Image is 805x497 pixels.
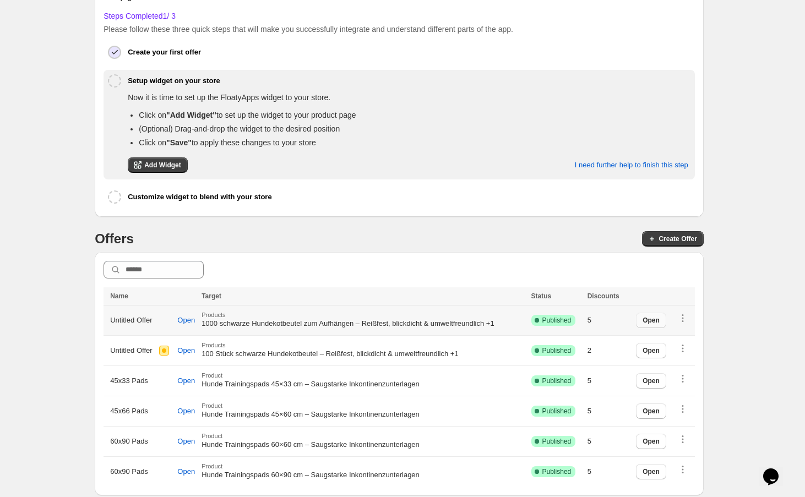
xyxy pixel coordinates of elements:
[636,403,666,419] button: Open
[198,287,527,305] th: Target
[110,436,148,447] span: 60x90 Pads
[202,372,524,379] span: Product
[177,346,195,355] span: Open
[542,346,572,355] span: Published
[128,70,690,92] button: Setup widget on your store
[128,47,201,58] h6: Create your first offer
[177,316,195,325] span: Open
[166,138,192,147] strong: "Save"
[144,161,181,170] span: Add Widget
[636,464,666,479] button: Open
[128,186,690,208] button: Customize widget to blend with your store
[202,433,524,439] span: Product
[171,311,202,330] button: Open
[584,457,627,487] td: 5
[528,287,584,305] th: Status
[643,316,660,325] span: Open
[584,287,627,305] th: Discounts
[584,427,627,457] td: 5
[166,111,216,119] strong: "Add Widget"
[110,345,152,356] span: Untitled Offer
[202,380,420,388] span: Hunde Trainingspads 45×33 cm – Saugstarke Inkontinenzunterlagen
[643,467,660,476] span: Open
[636,313,666,328] button: Open
[177,467,195,476] span: Open
[575,161,688,170] span: I need further help to finish this step
[128,192,271,203] h6: Customize widget to blend with your store
[171,432,202,451] button: Open
[542,376,572,385] span: Published
[636,373,666,389] button: Open
[95,230,134,248] h4: Offers
[110,406,148,417] span: 45x66 Pads
[171,341,202,360] button: Open
[636,343,666,358] button: Open
[643,346,660,355] span: Open
[202,463,524,469] span: Product
[110,375,148,386] span: 45x33 Pads
[202,402,524,409] span: Product
[584,366,627,396] td: 5
[542,467,572,476] span: Published
[636,434,666,449] button: Open
[542,407,572,416] span: Published
[759,453,794,486] iframe: chat widget
[171,372,202,390] button: Open
[542,437,572,446] span: Published
[202,342,524,348] span: Products
[177,376,195,385] span: Open
[584,305,627,336] td: 5
[177,407,195,416] span: Open
[202,471,420,479] span: Hunde Trainingspads 60×90 cm – Saugstarke Inkontinenzunterlagen
[568,154,695,177] button: I need further help to finish this step
[202,410,420,418] span: Hunde Trainingspads 45×60 cm – Saugstarke Inkontinenzunterlagen
[139,124,340,133] span: (Optional) Drag-and-drop the widget to the desired position
[110,466,148,477] span: 60x90 Pads
[202,319,494,327] span: 1000 schwarze Hundekotbeutel zum Aufhängen – Reißfest, blickdicht & umweltfreundlich +1
[128,41,690,63] button: Create your first offer
[542,316,572,325] span: Published
[202,349,458,358] span: 100 Stück schwarze Hundekotbeutel – Reißfest, blickdicht & umweltfreundlich +1
[177,437,195,446] span: Open
[643,376,660,385] span: Open
[171,462,202,481] button: Open
[139,111,356,119] span: Click on to set up the widget to your product page
[643,407,660,416] span: Open
[139,138,316,147] span: Click on to apply these changes to your store
[104,10,695,21] h6: Steps Completed 1 / 3
[104,24,695,35] p: Please follow these three quick steps that will make you successfully integrate and understand di...
[128,157,188,173] a: Add Widget
[202,312,524,318] span: Products
[642,231,703,247] button: Create Offer
[104,287,198,305] th: Name
[202,440,420,449] span: Hunde Trainingspads 60×60 cm – Saugstarke Inkontinenzunterlagen
[171,402,202,420] button: Open
[128,92,688,103] p: Now it is time to set up the FloatyApps widget to your store.
[584,336,627,366] td: 2
[128,75,220,86] h6: Setup widget on your store
[659,234,697,243] span: Create Offer
[584,396,627,427] td: 5
[643,437,660,446] span: Open
[110,315,152,326] span: Untitled Offer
